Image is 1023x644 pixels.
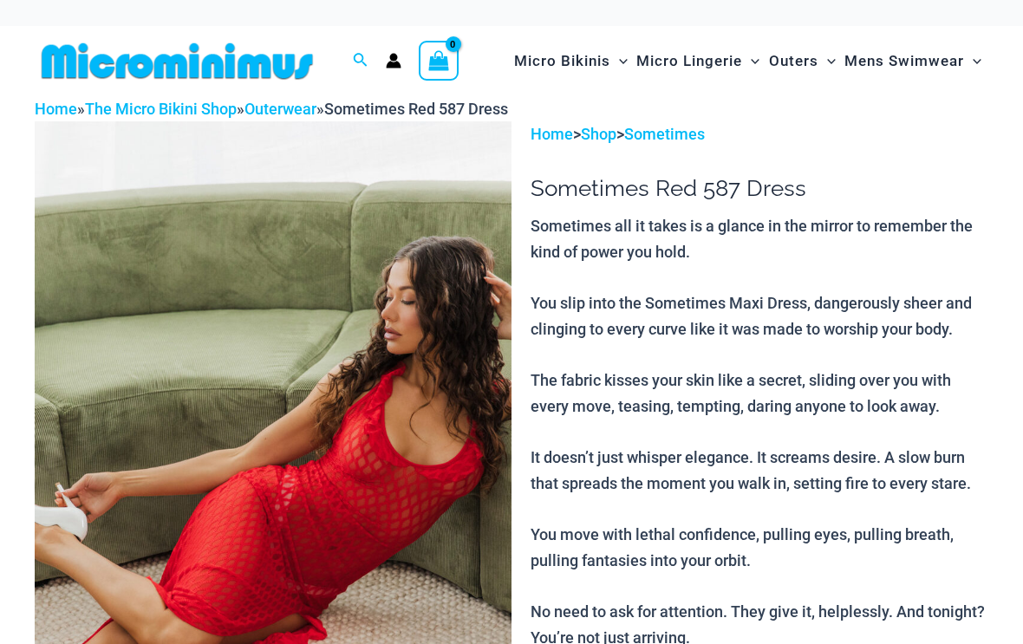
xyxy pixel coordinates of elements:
a: Account icon link [386,53,401,68]
span: Sometimes Red 587 Dress [324,100,508,118]
h1: Sometimes Red 587 Dress [531,175,988,202]
nav: Site Navigation [507,32,988,90]
p: > > [531,121,988,147]
img: MM SHOP LOGO FLAT [35,42,320,81]
span: Micro Bikinis [514,39,610,83]
a: Shop [581,125,616,143]
a: Search icon link [353,50,368,72]
a: Outerwear [244,100,316,118]
a: Home [531,125,573,143]
a: Mens SwimwearMenu ToggleMenu Toggle [840,35,986,88]
a: Micro BikinisMenu ToggleMenu Toggle [510,35,632,88]
a: Micro LingerieMenu ToggleMenu Toggle [632,35,764,88]
a: The Micro Bikini Shop [85,100,237,118]
span: Menu Toggle [742,39,759,83]
a: OutersMenu ToggleMenu Toggle [765,35,840,88]
span: Outers [769,39,818,83]
span: » » » [35,100,508,118]
span: Menu Toggle [818,39,836,83]
span: Menu Toggle [964,39,981,83]
a: Home [35,100,77,118]
span: Micro Lingerie [636,39,742,83]
a: View Shopping Cart, empty [419,41,459,81]
span: Mens Swimwear [844,39,964,83]
span: Menu Toggle [610,39,628,83]
a: Sometimes [624,125,705,143]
